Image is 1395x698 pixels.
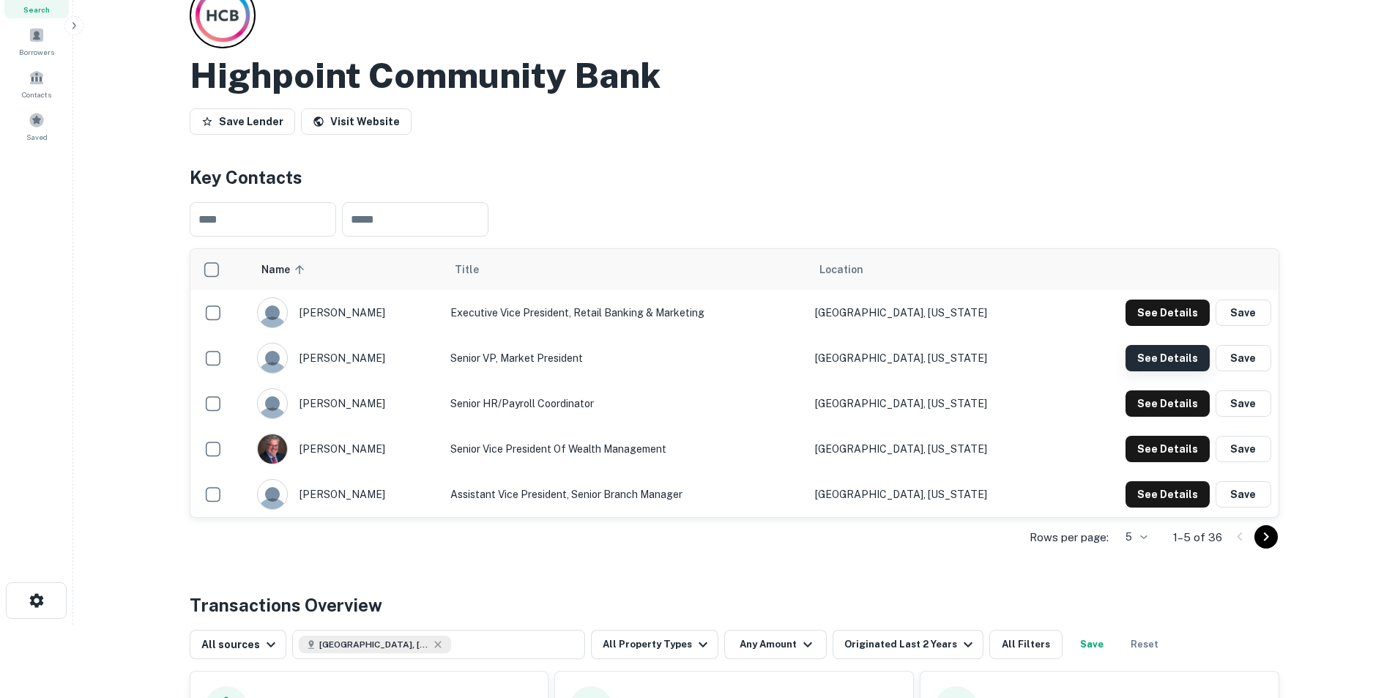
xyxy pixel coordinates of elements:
button: [GEOGRAPHIC_DATA], [GEOGRAPHIC_DATA], [GEOGRAPHIC_DATA] [292,630,585,659]
button: Save Lender [190,108,295,135]
a: Contacts [4,64,69,103]
img: 9c8pery4andzj6ohjkjp54ma2 [258,298,287,327]
button: Save [1216,436,1271,462]
div: Originated Last 2 Years [844,636,977,653]
th: Title [443,249,808,290]
button: See Details [1126,481,1210,508]
div: All sources [201,636,280,653]
button: Save [1216,390,1271,417]
div: 5 [1115,527,1150,548]
span: Location [819,261,863,278]
iframe: Chat Widget [1322,581,1395,651]
a: Borrowers [4,21,69,61]
button: Go to next page [1254,525,1278,549]
span: Title [455,261,498,278]
button: Reset [1121,630,1168,659]
td: [GEOGRAPHIC_DATA], [US_STATE] [808,335,1061,381]
td: Assistant Vice President, Senior Branch Manager [443,472,808,517]
td: [GEOGRAPHIC_DATA], [US_STATE] [808,472,1061,517]
img: 9c8pery4andzj6ohjkjp54ma2 [258,389,287,418]
a: Saved [4,106,69,146]
button: See Details [1126,390,1210,417]
td: Senior VP, Market President [443,335,808,381]
img: 9c8pery4andzj6ohjkjp54ma2 [258,344,287,373]
button: See Details [1126,436,1210,462]
h4: Transactions Overview [190,592,382,618]
button: See Details [1126,345,1210,371]
span: Search [23,4,50,15]
td: [GEOGRAPHIC_DATA], [US_STATE] [808,426,1061,472]
a: Visit Website [301,108,412,135]
div: scrollable content [190,249,1279,517]
th: Location [808,249,1061,290]
td: Executive Vice President, Retail Banking & Marketing [443,290,808,335]
div: [PERSON_NAME] [257,388,436,419]
td: Senior HR/Payroll Coordinator [443,381,808,426]
span: Borrowers [19,46,54,58]
button: Save your search to get updates of matches that match your search criteria. [1068,630,1115,659]
div: [PERSON_NAME] [257,479,436,510]
button: Any Amount [724,630,827,659]
img: 1674184517553 [258,434,287,464]
img: 9c8pery4andzj6ohjkjp54ma2 [258,480,287,509]
h4: Key Contacts [190,164,1279,190]
span: Contacts [22,89,51,100]
td: [GEOGRAPHIC_DATA], [US_STATE] [808,381,1061,426]
button: Save [1216,345,1271,371]
div: [PERSON_NAME] [257,434,436,464]
p: Rows per page: [1030,529,1109,546]
h2: Highpoint Community Bank [190,54,661,97]
div: [PERSON_NAME] [257,297,436,328]
td: Senior Vice President of Wealth Management [443,426,808,472]
p: 1–5 of 36 [1173,529,1222,546]
span: Name [261,261,309,278]
button: See Details [1126,300,1210,326]
button: Save [1216,481,1271,508]
button: All sources [190,630,286,659]
span: [GEOGRAPHIC_DATA], [GEOGRAPHIC_DATA], [GEOGRAPHIC_DATA] [319,638,429,651]
div: [PERSON_NAME] [257,343,436,374]
span: Saved [26,131,48,143]
button: All Filters [989,630,1063,659]
button: Originated Last 2 Years [833,630,983,659]
button: All Property Types [591,630,718,659]
th: Name [250,249,443,290]
button: Save [1216,300,1271,326]
td: [GEOGRAPHIC_DATA], [US_STATE] [808,290,1061,335]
